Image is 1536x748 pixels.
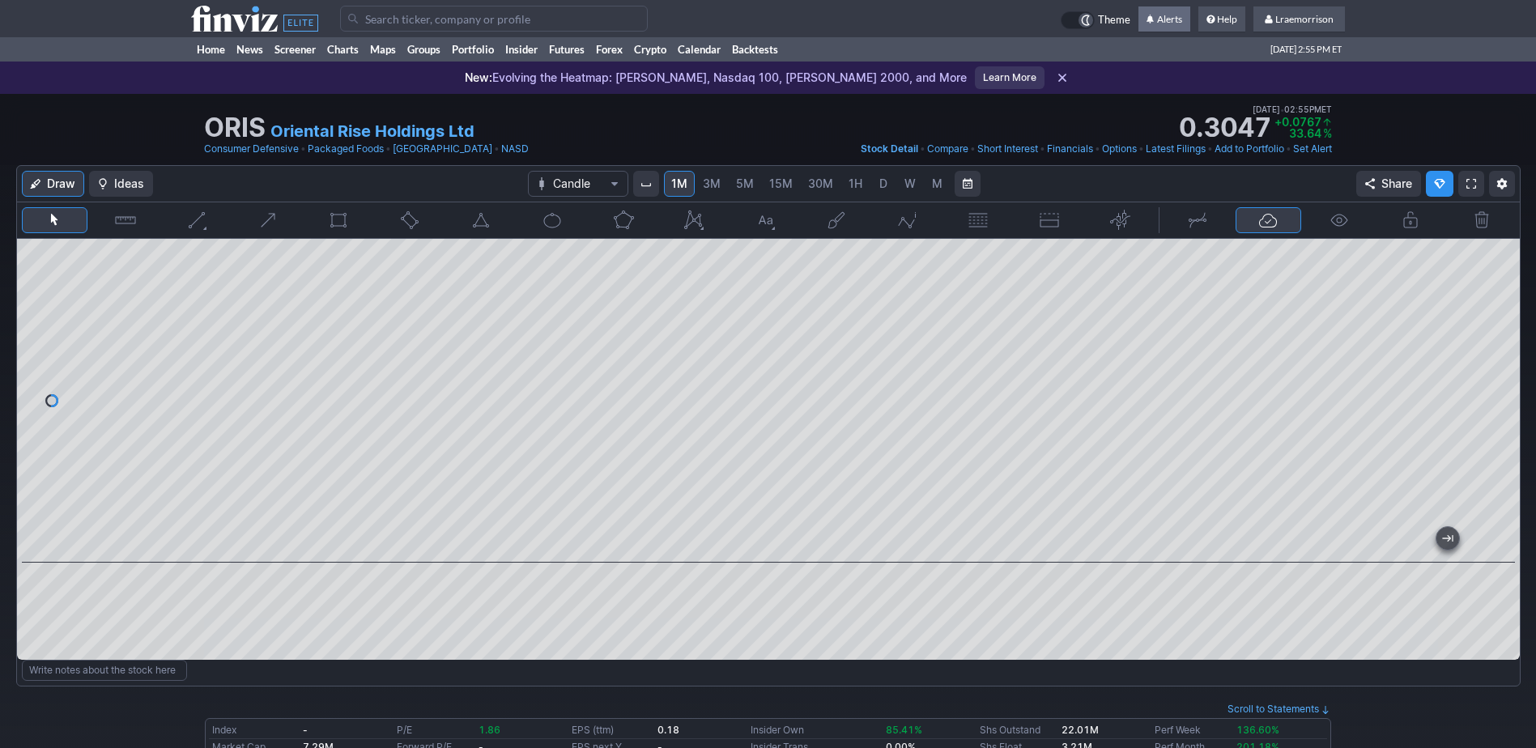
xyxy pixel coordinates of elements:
td: Perf Week [1151,722,1233,739]
span: [DATE] 2:55 PM ET [1270,37,1342,62]
a: Help [1198,6,1245,32]
td: Shs Outstand [976,722,1058,739]
h1: ORIS [204,115,266,141]
a: Short Interest [977,141,1038,157]
a: Financials [1047,141,1093,157]
span: 3M [703,176,721,190]
button: Text [732,207,798,233]
a: NASD [501,141,529,157]
span: [DATE] 02:55PM ET [1253,102,1332,117]
td: P/E [394,722,475,739]
button: Triangle [448,207,514,233]
span: W [904,176,916,190]
button: Jump to the most recent bar [1436,527,1459,550]
span: Stock Detail [861,142,918,155]
a: 30M [801,171,840,197]
span: New: [465,70,492,84]
span: • [1207,141,1213,157]
button: Explore new features [1426,171,1453,197]
small: - [303,724,308,736]
b: 22.01M [1062,724,1099,736]
a: Stock Detail [861,141,918,157]
button: Interval [633,171,659,197]
a: M [924,171,950,197]
p: Evolving the Heatmap: [PERSON_NAME], Nasdaq 100, [PERSON_NAME] 2000, and More [465,70,967,86]
button: Drawing mode: Single [1164,207,1231,233]
a: Lraemorrison [1253,6,1345,32]
a: Charts [321,37,364,62]
td: EPS (ttm) [568,722,653,739]
span: • [1040,141,1045,157]
span: % [1323,126,1332,140]
span: • [970,141,976,157]
button: Elliott waves [874,207,941,233]
span: Theme [1098,11,1130,29]
button: Arrow [235,207,301,233]
span: Share [1381,176,1412,192]
button: Ideas [89,171,153,197]
input: Search [340,6,648,32]
span: 33.64 [1289,126,1321,140]
a: Options [1102,141,1137,157]
a: 1H [841,171,870,197]
a: Futures [543,37,590,62]
a: Forex [590,37,628,62]
span: 30M [808,176,833,190]
td: Insider Own [747,722,883,739]
button: Anchored VWAP [1087,207,1154,233]
a: Compare [927,141,968,157]
a: Latest Filings [1146,141,1206,157]
a: Learn More [975,66,1045,89]
button: Lock drawings [1377,207,1444,233]
a: Maps [364,37,402,62]
span: 1H [849,176,862,190]
a: Home [191,37,231,62]
a: 15M [762,171,800,197]
button: Share [1356,171,1421,197]
a: Set Alert [1293,141,1332,157]
a: Oriental Rise Holdings Ltd [270,120,474,142]
a: D [870,171,896,197]
a: 3M [696,171,728,197]
button: Range [955,171,981,197]
span: Candle [553,176,603,192]
span: Lraemorrison [1275,13,1334,25]
a: Fullscreen [1458,171,1484,197]
button: Rectangle [306,207,372,233]
span: 15M [769,176,793,190]
button: Hide drawings [1306,207,1372,233]
span: • [1280,102,1284,117]
button: Chart Settings [1489,171,1515,197]
span: 1.86 [479,724,500,736]
span: 85.41% [886,724,922,736]
span: D [879,176,887,190]
button: Draw [22,171,84,197]
button: Fibonacci retracements [945,207,1011,233]
a: 1M [664,171,695,197]
strong: 0.3047 [1179,115,1271,141]
b: 0.18 [657,724,679,736]
span: • [300,141,306,157]
a: Portfolio [446,37,500,62]
button: Mouse [22,207,88,233]
span: Ideas [114,176,144,192]
span: +0.0767 [1274,115,1321,129]
button: Line [164,207,230,233]
span: Latest Filings [1146,142,1206,155]
a: Theme [1061,11,1130,29]
span: • [1138,141,1144,157]
a: Calendar [672,37,726,62]
td: Index [209,722,300,739]
button: Measure [92,207,159,233]
a: News [231,37,269,62]
span: 1M [671,176,687,190]
button: Chart Type [528,171,628,197]
a: Scroll to Statements [1228,703,1330,715]
a: Groups [402,37,446,62]
span: • [1286,141,1291,157]
a: W [897,171,923,197]
a: Screener [269,37,321,62]
a: Consumer Defensive [204,141,299,157]
button: Brush [803,207,870,233]
span: • [1095,141,1100,157]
